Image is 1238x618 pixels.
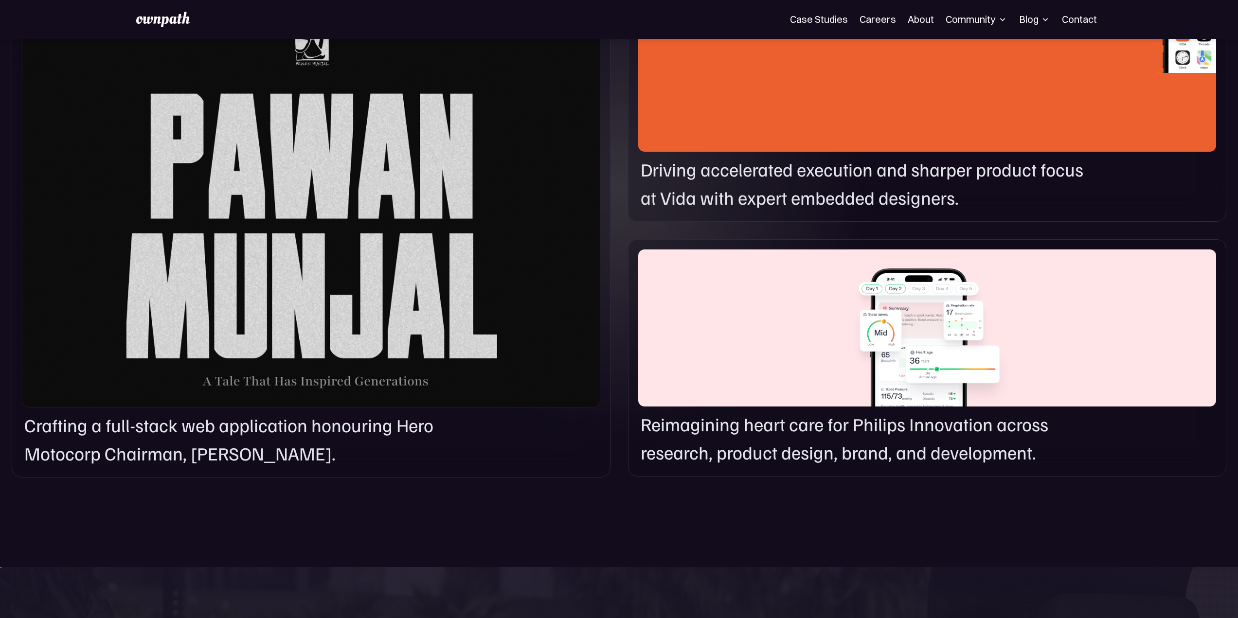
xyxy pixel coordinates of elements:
p: Driving accelerated execution and sharper product focus at Vida with expert embedded designers. [641,156,1090,212]
a: Case Studies [790,14,848,25]
div: Community [946,14,1007,25]
a: About [908,14,934,25]
div: Blog [1019,14,1050,25]
a: Contact [1062,14,1097,25]
p: Crafting a full-stack web application honouring Hero Motocorp Chairman, [PERSON_NAME]. [24,411,439,467]
a: Careers [860,14,896,25]
p: Reimagining heart care for Philips Innovation across research, product design, brand, and develop... [641,410,1090,466]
